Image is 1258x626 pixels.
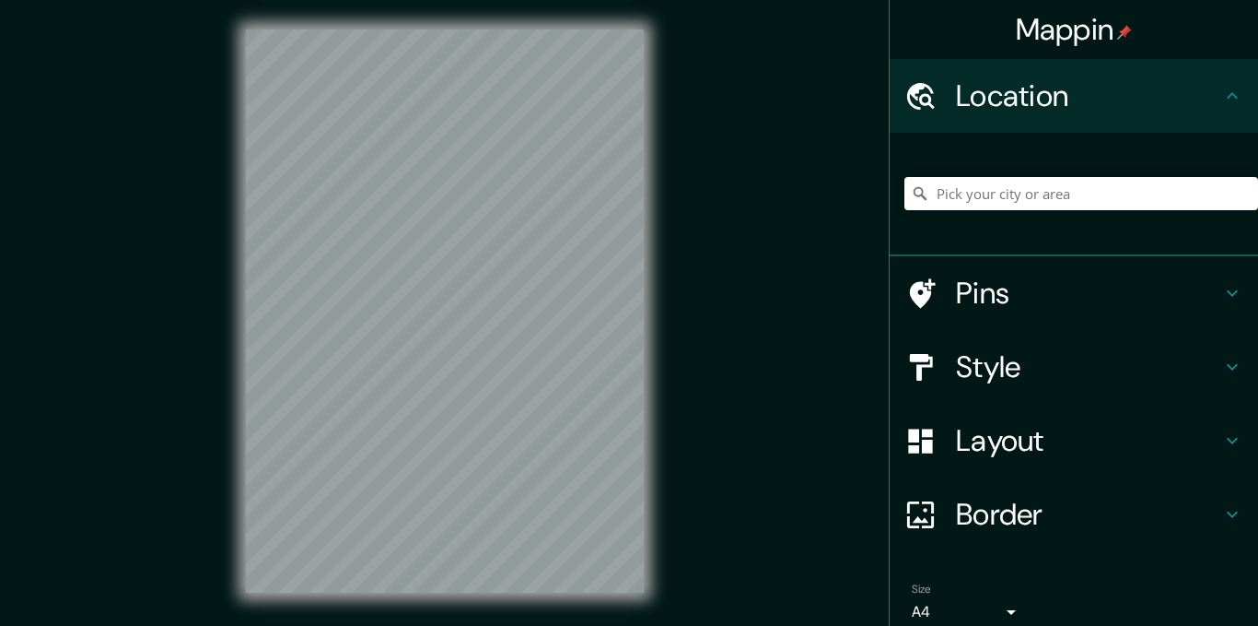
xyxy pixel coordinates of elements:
[246,30,644,593] canvas: Map
[956,422,1221,459] h4: Layout
[1016,11,1133,48] h4: Mappin
[890,59,1258,133] div: Location
[912,582,931,597] label: Size
[956,496,1221,533] h4: Border
[890,404,1258,478] div: Layout
[1117,25,1132,40] img: pin-icon.png
[890,478,1258,551] div: Border
[904,177,1258,210] input: Pick your city or area
[956,77,1221,114] h4: Location
[890,256,1258,330] div: Pins
[956,275,1221,312] h4: Pins
[890,330,1258,404] div: Style
[956,348,1221,385] h4: Style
